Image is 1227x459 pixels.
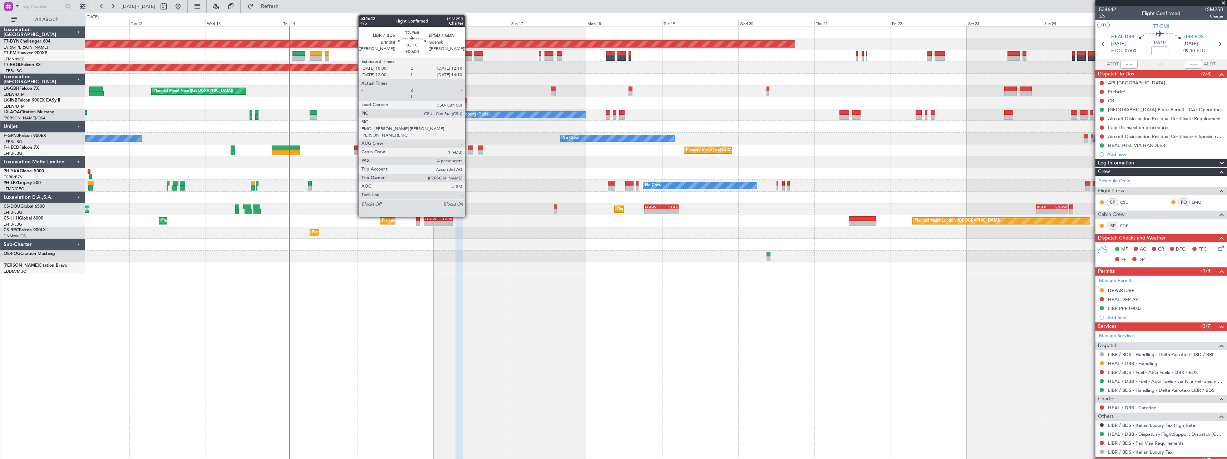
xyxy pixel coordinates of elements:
[616,204,729,214] div: Planned Maint [GEOGRAPHIC_DATA] ([GEOGRAPHIC_DATA])
[4,252,55,256] a: OE-FOGCitation Mustang
[1098,395,1115,403] span: Charter
[4,186,24,192] a: LFMD/CEQ
[425,217,439,221] div: EGGW
[967,20,1043,26] div: Sat 23
[1098,322,1117,331] span: Services
[1120,223,1136,229] a: FDB
[1108,405,1157,411] a: HEAL / DBB - Catering
[1108,360,1157,366] a: HEAL / DBB - Handling
[206,20,282,26] div: Wed 13
[122,3,155,10] span: [DATE] - [DATE]
[4,252,20,256] span: OE-FOG
[4,110,20,114] span: LX-AOA
[4,87,39,91] a: LX-GBHFalcon 7X
[4,110,55,114] a: LX-AOACitation Mustang
[4,169,44,173] a: 9H-YAAGlobal 5000
[1198,246,1207,253] span: FFC
[4,68,22,74] a: LFPB/LBG
[4,228,19,232] span: CS-RRC
[1183,34,1203,41] span: LIBR BDS
[1108,422,1195,428] a: LIBR / BDS - Italian Luxury Tax High Rate
[153,86,233,97] div: Planned Maint Nice ([GEOGRAPHIC_DATA])
[1108,115,1221,122] div: Aircraft Disinsection Residual Certificate Requirement
[4,269,26,274] a: EDDM/MUC
[586,20,662,26] div: Mon 18
[4,134,19,138] span: F-GPNJ
[4,204,20,209] span: CS-DOU
[1107,222,1118,230] div: ISP
[4,145,19,150] span: F-HECD
[1201,267,1212,275] span: (1/3)
[1108,305,1141,311] div: LIBR PPR 0900z
[1197,48,1208,55] span: ELDT
[1108,133,1223,139] div: Aircraft Disinsection Residual Certificate + Special request
[1201,322,1212,330] span: (3/7)
[1108,449,1173,455] a: LIBR / BDS - Italian Luxury Tax
[1176,246,1187,253] span: DFC,
[1111,34,1134,41] span: HEAL DBB
[438,221,452,226] div: -
[1037,205,1052,209] div: KLAX
[4,51,18,55] span: T7-EMI
[4,139,22,144] a: LFPB/LBG
[1108,440,1184,446] a: LIBR / BDS - Pax Visa Requirements
[1052,209,1067,214] div: -
[1201,70,1212,78] span: (2/8)
[1098,168,1110,176] span: Crew
[435,109,491,120] div: No Crew Luxembourg (Findel)
[1204,6,1223,13] span: LSM25B
[562,133,579,144] div: No Crew
[1108,107,1223,113] div: [GEOGRAPHIC_DATA] Block Permit - CAT Operations
[1125,48,1136,55] span: 07:00
[87,14,99,20] div: [DATE]
[4,216,43,221] a: CS-JHHGlobal 6000
[4,151,22,156] a: LFPB/LBG
[1098,342,1118,350] span: Dispatch
[645,205,661,209] div: EGGW
[1120,60,1138,69] input: --:--
[425,221,439,226] div: -
[438,217,452,221] div: HKJK
[4,216,19,221] span: CS-JHH
[4,39,50,44] a: T7-DYNChallenger 604
[1108,351,1213,357] a: LIBR / BDS - Handling - Delta Aerotaxi LIBD / BRI
[1204,61,1216,68] span: ALDT
[22,1,63,12] input: Trip Number
[4,45,48,50] a: EVRA/[PERSON_NAME]
[4,210,22,215] a: LFPB/LBG
[4,92,25,97] a: EDLW/DTM
[1098,234,1166,242] span: Dispatch Checks and Weather
[4,98,18,103] span: LX-INB
[4,181,18,185] span: 9H-LPZ
[1107,61,1119,68] span: ATOT
[1108,80,1165,86] div: API [GEOGRAPHIC_DATA]
[4,174,23,180] a: FCBB/BZV
[1098,211,1125,219] span: Cabin Crew
[19,17,75,22] span: All Aircraft
[8,14,78,25] button: All Aircraft
[417,180,433,191] div: No Crew
[1098,70,1134,78] span: Dispatch To-Dos
[1138,256,1145,263] span: DP
[1107,151,1223,157] div: Add new
[4,51,47,55] a: T7-EMIHawker 900XP
[1097,22,1110,28] button: UTC
[4,98,60,103] a: LX-INBFalcon 900EX EASy II
[4,63,21,67] span: T7-EAGL
[661,209,678,214] div: -
[4,263,39,268] span: [PERSON_NAME]
[1098,159,1134,167] span: Leg Information
[1108,387,1214,393] a: LIBR / BDS - Handling - Delta Aerotaxi LIBR / BDS
[1183,48,1195,55] span: 09:10
[1108,142,1165,148] div: HEAL FUEL VIA HANDLER
[1111,40,1126,48] span: [DATE]
[4,263,67,268] a: [PERSON_NAME]Citation Bravo
[4,39,20,44] span: T7-DYN
[255,4,285,9] span: Refresh
[1099,332,1135,340] a: Manage Services
[1052,205,1067,209] div: EGGW
[1099,6,1116,13] span: 534642
[4,145,39,150] a: F-HECDFalcon 7X
[891,20,967,26] div: Fri 22
[382,216,494,226] div: Planned Maint [GEOGRAPHIC_DATA] ([GEOGRAPHIC_DATA])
